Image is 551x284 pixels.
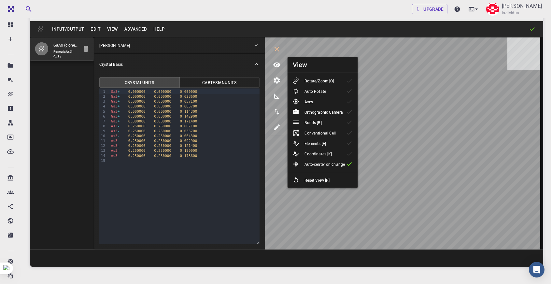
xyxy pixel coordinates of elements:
span: 0.000000 [154,114,171,119]
p: Elements [E] [304,140,326,146]
span: 0.250000 [154,139,171,143]
span: 0.250000 [128,129,146,133]
span: + [118,114,120,119]
div: 6 [99,114,106,119]
span: 0.250000 [128,139,146,143]
span: - [118,154,120,158]
span: + [118,109,120,114]
span: 0.092900 [180,139,197,143]
p: Coordinates [K] [304,151,332,157]
p: Orthographic Camera [304,109,343,115]
span: - [118,139,120,143]
div: 9 [99,129,106,134]
span: As3 [111,154,118,158]
span: 0.250000 [154,124,171,128]
span: 0.250000 [154,129,171,133]
div: 4 [99,104,106,109]
span: Support [13,5,36,10]
span: Ga3 [111,114,118,119]
span: 0.000000 [180,90,197,94]
img: logo [5,6,14,12]
span: + [118,94,120,99]
span: 0.250000 [154,144,171,148]
button: Input/Output [49,24,87,34]
span: As3 [111,144,118,148]
span: 0.250000 [128,144,146,148]
span: Individual [502,10,520,16]
div: 14 [99,153,106,158]
p: Crystal Basis [99,61,123,67]
button: View [104,24,121,34]
span: 0.000000 [128,104,146,108]
div: 15 [99,158,106,163]
span: As3 [111,149,118,153]
p: Conventional Cell [304,130,336,136]
span: 0.000000 [128,119,146,123]
span: Ga3 [111,119,118,123]
span: Ga3 [111,109,118,114]
span: 0.250000 [154,134,171,138]
span: 0.171400 [180,119,197,123]
span: As3 [111,129,118,133]
p: Bonds [B] [304,120,322,125]
div: 5 [99,109,106,114]
img: Kaushal Konde [486,3,499,16]
span: Ga3 [111,99,118,104]
span: 0.250000 [128,154,146,158]
span: 0.121400 [180,144,197,148]
span: As3 [111,139,118,143]
span: Ga3 [111,90,118,94]
div: 7 [99,119,106,124]
span: As3 [111,134,118,138]
div: Open Intercom Messenger [529,262,544,277]
div: [PERSON_NAME] [94,37,265,53]
span: + [118,104,120,108]
button: Help [150,24,168,34]
span: 0.007100 [180,124,197,128]
span: + [118,90,120,94]
span: As3 [111,124,118,128]
div: 3 [99,99,106,104]
div: Crystal Basis [94,54,265,75]
span: 0.000000 [154,94,171,99]
span: Ga3 [111,94,118,99]
p: Axes [304,99,313,105]
div: 1 [99,89,106,94]
p: Reset View [R] [304,177,330,183]
span: 0.000000 [128,109,146,114]
p: Auto Rotate [304,88,326,94]
span: 0.000000 [128,99,146,104]
div: 11 [99,138,106,143]
span: 0.250000 [154,154,171,158]
span: 0.000000 [154,90,171,94]
p: [PERSON_NAME] [99,42,130,48]
button: Edit [87,24,104,34]
span: 0.028600 [180,94,197,99]
p: [PERSON_NAME] [502,2,542,10]
span: 0.064300 [180,134,197,138]
span: 0.000000 [154,104,171,108]
span: 0.000000 [128,114,146,119]
span: - [118,124,120,128]
span: Ga3 [111,104,118,108]
div: 13 [99,148,106,153]
span: + [118,99,120,104]
p: Rotate/Zoom [O] [304,78,334,84]
div: 12 [99,143,106,148]
span: 0.250000 [128,124,146,128]
span: 0.114300 [180,109,197,114]
span: 0.250000 [128,149,146,153]
span: 0.057100 [180,99,197,104]
span: 0.000000 [128,90,146,94]
span: - [118,129,120,133]
p: Auto-center on change [304,161,345,167]
span: 0.085700 [180,104,197,108]
span: 0.178600 [180,154,197,158]
span: 0.142900 [180,114,197,119]
h6: View [293,60,307,70]
span: 0.035700 [180,129,197,133]
span: 0.000000 [154,109,171,114]
div: 8 [99,124,106,129]
button: Advanced [121,24,150,34]
span: + [118,119,120,123]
